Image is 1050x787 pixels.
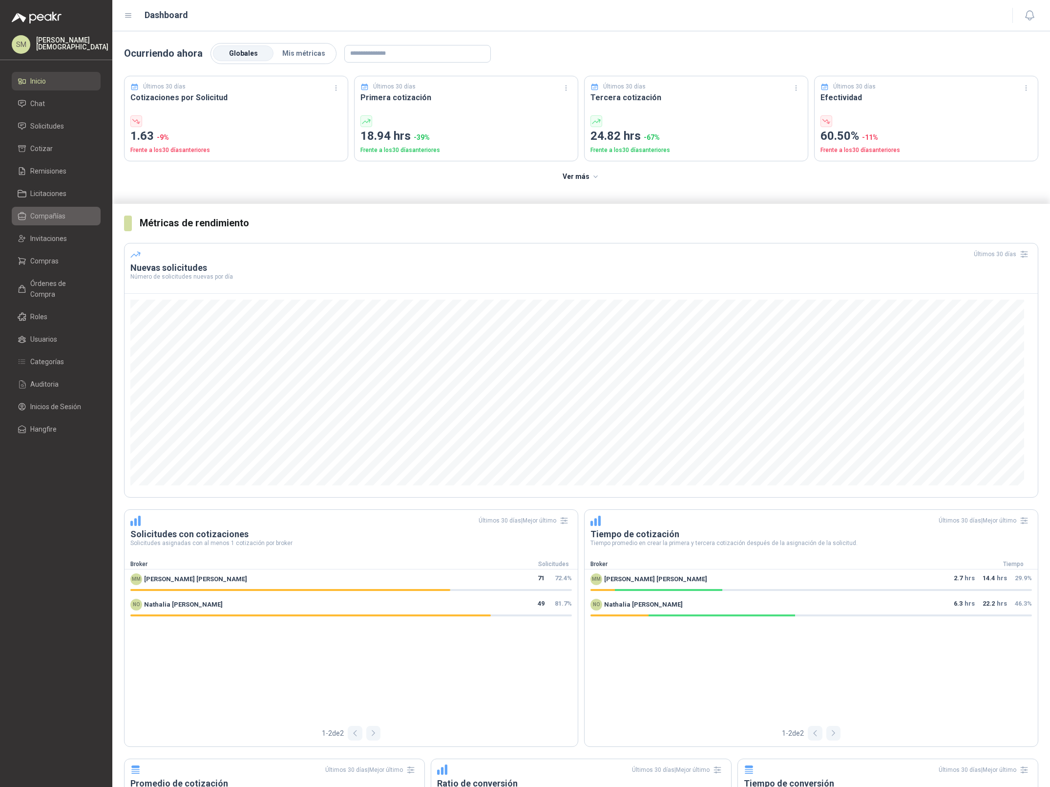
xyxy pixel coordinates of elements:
p: [PERSON_NAME] [DEMOGRAPHIC_DATA] [36,37,108,50]
p: Número de solicitudes nuevas por día [130,274,1032,280]
span: Auditoria [30,379,59,390]
span: Licitaciones [30,188,66,199]
p: hrs [983,573,1007,585]
span: 2.7 [954,573,963,585]
div: Solicitudes [529,560,578,569]
span: Solicitudes [30,121,64,131]
p: hrs [983,599,1007,611]
div: NO [590,599,602,611]
span: 14.4 [983,573,995,585]
span: Compañías [30,211,65,221]
p: Frente a los 30 días anteriores [820,146,1032,155]
img: Logo peakr [12,12,62,23]
a: Compras [12,252,101,270]
span: Inicio [30,76,46,87]
p: 60.50% [820,127,1032,146]
span: [PERSON_NAME] [PERSON_NAME] [144,574,247,584]
span: Compras [30,256,59,266]
p: Solicitudes asignadas con al menos 1 cotización por broker [130,540,572,546]
p: Frente a los 30 días anteriores [590,146,802,155]
span: Inicios de Sesión [30,401,81,412]
p: Tiempo promedio en crear la primera y tercera cotización después de la asignación de la solicitud. [590,540,1032,546]
span: Hangfire [30,424,57,435]
a: Hangfire [12,420,101,438]
h3: Solicitudes con cotizaciones [130,528,572,540]
p: 24.82 hrs [590,127,802,146]
a: Inicio [12,72,101,90]
p: Ocurriendo ahora [124,46,203,61]
h3: Tercera cotización [590,91,802,104]
span: 22.2 [983,599,995,611]
a: Auditoria [12,375,101,393]
span: -11 % [862,133,878,141]
a: Remisiones [12,162,101,180]
span: [PERSON_NAME] [PERSON_NAME] [604,574,707,584]
span: Cotizar [30,143,53,154]
span: 29.9 % [1015,574,1032,582]
p: Últimos 30 días [143,82,186,91]
p: Últimos 30 días [373,82,416,91]
div: Tiempo [989,560,1038,569]
a: Órdenes de Compra [12,274,101,304]
span: Nathalia [PERSON_NAME] [604,600,683,610]
span: 1 - 2 de 2 [322,728,344,739]
a: Usuarios [12,330,101,349]
h3: Cotizaciones por Solicitud [130,91,342,104]
span: -39 % [414,133,430,141]
div: Últimos 30 días | Mejor último [632,762,725,778]
a: Categorías [12,352,101,371]
a: Solicitudes [12,117,101,135]
div: MM [130,573,142,585]
span: 6.3 [954,599,963,611]
div: Broker [125,560,529,569]
span: Roles [30,311,47,322]
span: Órdenes de Compra [30,278,91,300]
div: SM [12,35,30,54]
span: 46.3 % [1015,600,1032,607]
div: Últimos 30 días | Mejor último [479,513,572,528]
span: 49 [538,599,545,611]
a: Cotizar [12,139,101,158]
div: Últimos 30 días | Mejor último [939,762,1032,778]
p: hrs [954,573,975,585]
span: Usuarios [30,334,57,345]
a: Invitaciones [12,229,101,248]
span: 81.7 % [555,600,572,607]
h3: Primera cotización [360,91,572,104]
span: Invitaciones [30,233,67,244]
a: Inicios de Sesión [12,397,101,416]
span: Mis métricas [282,49,325,57]
span: 1 - 2 de 2 [782,728,804,739]
a: Licitaciones [12,184,101,203]
span: Nathalia [PERSON_NAME] [144,600,223,610]
span: Chat [30,98,45,109]
div: NO [130,599,142,611]
p: 1.63 [130,127,342,146]
span: Globales [229,49,258,57]
h1: Dashboard [145,8,188,22]
p: hrs [954,599,975,611]
a: Compañías [12,207,101,225]
div: Últimos 30 días | Mejor último [325,762,419,778]
button: Ver más [557,167,606,187]
a: Roles [12,307,101,326]
span: Categorías [30,356,64,367]
p: Frente a los 30 días anteriores [360,146,572,155]
p: Últimos 30 días [603,82,646,91]
h3: Nuevas solicitudes [130,262,1032,274]
span: 72.4 % [555,574,572,582]
p: Frente a los 30 días anteriores [130,146,342,155]
span: -9 % [157,133,169,141]
a: Chat [12,94,101,113]
div: Últimos 30 días [974,246,1032,262]
span: Remisiones [30,166,66,176]
h3: Métricas de rendimiento [140,216,1038,231]
span: 71 [538,573,545,585]
h3: Tiempo de cotización [590,528,1032,540]
div: MM [590,573,602,585]
p: 18.94 hrs [360,127,572,146]
span: -67 % [644,133,660,141]
div: Últimos 30 días | Mejor último [939,513,1032,528]
p: Últimos 30 días [833,82,876,91]
h3: Efectividad [820,91,1032,104]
